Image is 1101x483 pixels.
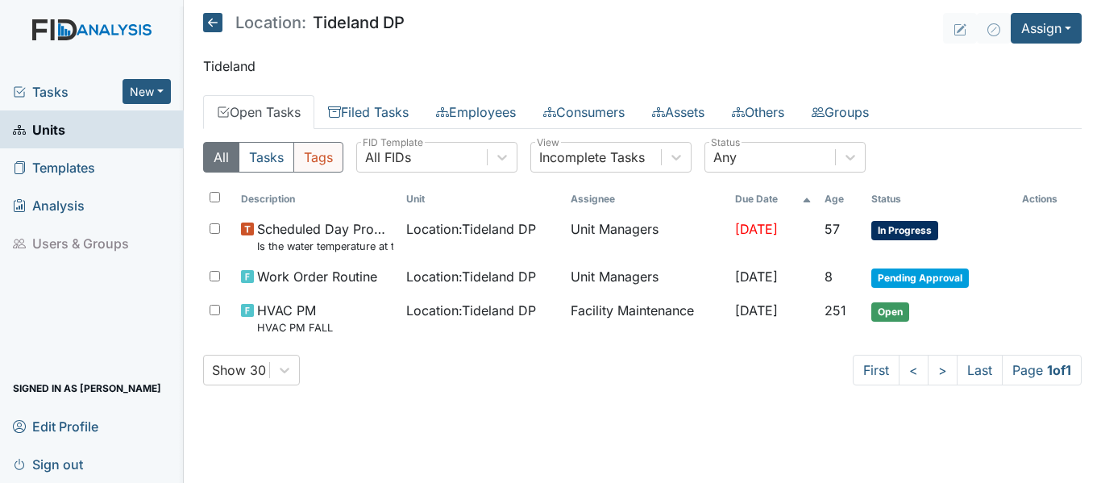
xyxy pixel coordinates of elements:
[853,355,1082,385] nav: task-pagination
[1011,13,1082,44] button: Assign
[406,301,536,320] span: Location : Tideland DP
[13,193,85,218] span: Analysis
[539,148,645,167] div: Incomplete Tasks
[818,185,866,213] th: Toggle SortBy
[735,302,778,319] span: [DATE]
[257,320,333,335] small: HVAC PM FALL
[210,192,220,202] input: Toggle All Rows Selected
[957,355,1003,385] a: Last
[718,95,798,129] a: Others
[203,56,1082,76] p: Tideland
[13,117,65,142] span: Units
[1016,185,1082,213] th: Actions
[203,13,405,32] h5: Tideland DP
[1047,362,1071,378] strong: 1 of 1
[825,221,840,237] span: 57
[235,185,399,213] th: Toggle SortBy
[713,148,737,167] div: Any
[400,185,564,213] th: Toggle SortBy
[871,302,909,322] span: Open
[871,221,938,240] span: In Progress
[530,95,638,129] a: Consumers
[257,219,393,254] span: Scheduled Day Program Inspection Is the water temperature at the kitchen sink between 100 to 110 ...
[239,142,294,173] button: Tasks
[865,185,1016,213] th: Toggle SortBy
[203,142,239,173] button: All
[564,294,729,342] td: Facility Maintenance
[212,360,266,380] div: Show 30
[123,79,171,104] button: New
[422,95,530,129] a: Employees
[825,302,846,319] span: 251
[13,155,95,180] span: Templates
[928,355,958,385] a: >
[365,148,411,167] div: All FIDs
[899,355,929,385] a: <
[293,142,343,173] button: Tags
[638,95,718,129] a: Assets
[406,267,536,286] span: Location : Tideland DP
[729,185,817,213] th: Toggle SortBy
[203,142,343,173] div: Type filter
[735,269,778,285] span: [DATE]
[735,221,778,237] span: [DATE]
[564,185,729,213] th: Assignee
[314,95,422,129] a: Filed Tasks
[564,213,729,260] td: Unit Managers
[564,260,729,294] td: Unit Managers
[406,219,536,239] span: Location : Tideland DP
[13,376,161,401] span: Signed in as [PERSON_NAME]
[13,414,98,439] span: Edit Profile
[853,355,899,385] a: First
[798,95,883,129] a: Groups
[257,301,333,335] span: HVAC PM HVAC PM FALL
[825,269,833,285] span: 8
[13,452,83,477] span: Sign out
[257,267,377,286] span: Work Order Routine
[235,15,306,31] span: Location:
[257,239,393,254] small: Is the water temperature at the kitchen sink between 100 to 110 degrees?
[1002,355,1082,385] span: Page
[203,95,314,129] a: Open Tasks
[871,269,969,288] span: Pending Approval
[13,82,123,102] a: Tasks
[203,142,1082,385] div: Open Tasks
